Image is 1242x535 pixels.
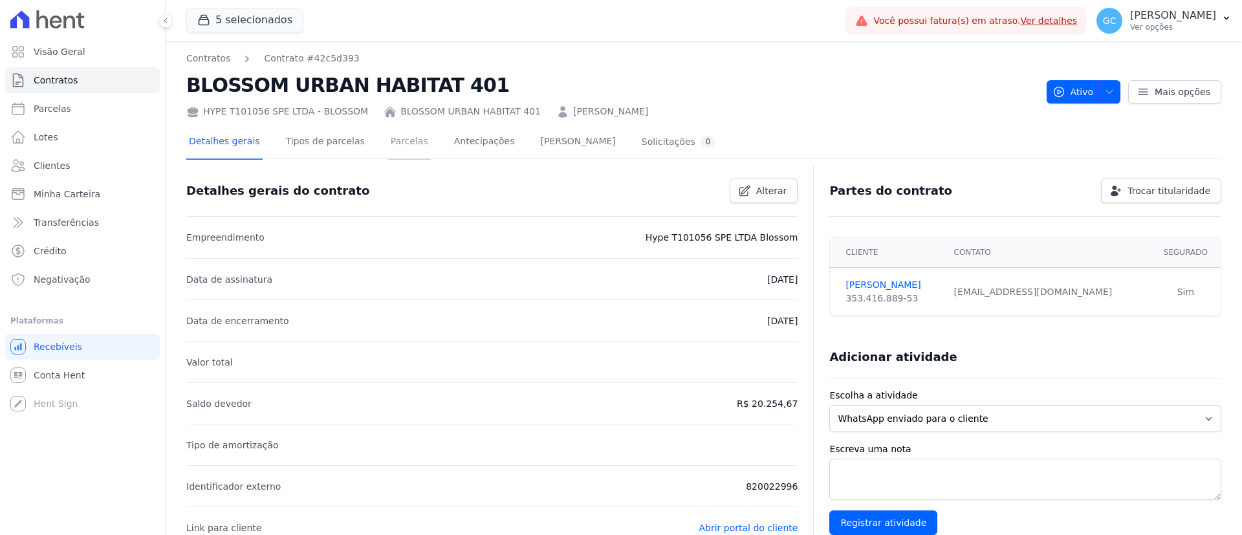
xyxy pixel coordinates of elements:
span: Parcelas [34,102,71,115]
span: Crédito [34,245,67,257]
a: Abrir portal do cliente [699,523,798,533]
span: Minha Carteira [34,188,100,201]
div: Solicitações [642,136,716,148]
nav: Breadcrumb [186,52,360,65]
th: Segurado [1151,237,1221,268]
div: [EMAIL_ADDRESS][DOMAIN_NAME] [954,285,1143,299]
a: Contratos [5,67,160,93]
a: Parcelas [5,96,160,122]
p: Data de assinatura [186,272,272,287]
a: Conta Hent [5,362,160,388]
a: Tipos de parcelas [283,126,367,160]
span: Negativação [34,273,91,286]
span: GC [1103,16,1117,25]
button: GC [PERSON_NAME] Ver opções [1086,3,1242,39]
span: Recebíveis [34,340,82,353]
label: Escreva uma nota [829,442,1221,456]
button: Ativo [1047,80,1121,104]
p: Hype T101056 SPE LTDA Blossom [646,230,798,245]
div: 0 [701,136,716,148]
td: Sim [1151,268,1221,316]
a: Visão Geral [5,39,160,65]
a: Lotes [5,124,160,150]
span: Mais opções [1155,85,1210,98]
a: Contrato #42c5d393 [264,52,359,65]
p: [DATE] [767,272,798,287]
input: Registrar atividade [829,510,937,535]
p: 820022996 [746,479,798,494]
p: Empreendimento [186,230,265,245]
h3: Adicionar atividade [829,349,957,365]
a: Minha Carteira [5,181,160,207]
span: Você possui fatura(s) em atraso. [873,14,1077,28]
p: Identificador externo [186,479,281,494]
p: Ver opções [1130,22,1216,32]
span: Transferências [34,216,99,229]
a: [PERSON_NAME] [538,126,618,160]
p: Saldo devedor [186,396,252,411]
p: Tipo de amortização [186,437,279,453]
p: [PERSON_NAME] [1130,9,1216,22]
a: [PERSON_NAME] [573,105,648,118]
h3: Partes do contrato [829,183,952,199]
a: Contratos [186,52,230,65]
span: Lotes [34,131,58,144]
p: Valor total [186,355,233,370]
p: [DATE] [767,313,798,329]
h2: BLOSSOM URBAN HABITAT 401 [186,71,1036,100]
span: Alterar [756,184,787,197]
a: Negativação [5,267,160,292]
a: Parcelas [388,126,431,160]
label: Escolha a atividade [829,389,1221,402]
a: Mais opções [1128,80,1221,104]
p: R$ 20.254,67 [737,396,798,411]
span: Conta Hent [34,369,85,382]
span: Visão Geral [34,45,85,58]
a: Detalhes gerais [186,126,263,160]
a: Alterar [730,179,798,203]
th: Cliente [830,237,946,268]
a: Clientes [5,153,160,179]
div: HYPE T101056 SPE LTDA - BLOSSOM [186,105,368,118]
span: Ativo [1052,80,1094,104]
a: BLOSSOM URBAN HABITAT 401 [400,105,541,118]
th: Contato [946,237,1151,268]
p: Data de encerramento [186,313,289,329]
a: Recebíveis [5,334,160,360]
nav: Breadcrumb [186,52,1036,65]
a: Solicitações0 [639,126,719,160]
a: Transferências [5,210,160,235]
a: [PERSON_NAME] [845,278,938,292]
a: Trocar titularidade [1101,179,1221,203]
a: Ver detalhes [1021,16,1078,26]
a: Crédito [5,238,160,264]
button: 5 selecionados [186,8,303,32]
span: Contratos [34,74,78,87]
span: Clientes [34,159,70,172]
div: 353.416.889-53 [845,292,938,305]
h3: Detalhes gerais do contrato [186,183,369,199]
a: Antecipações [452,126,517,160]
div: Plataformas [10,313,155,329]
span: Trocar titularidade [1128,184,1210,197]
